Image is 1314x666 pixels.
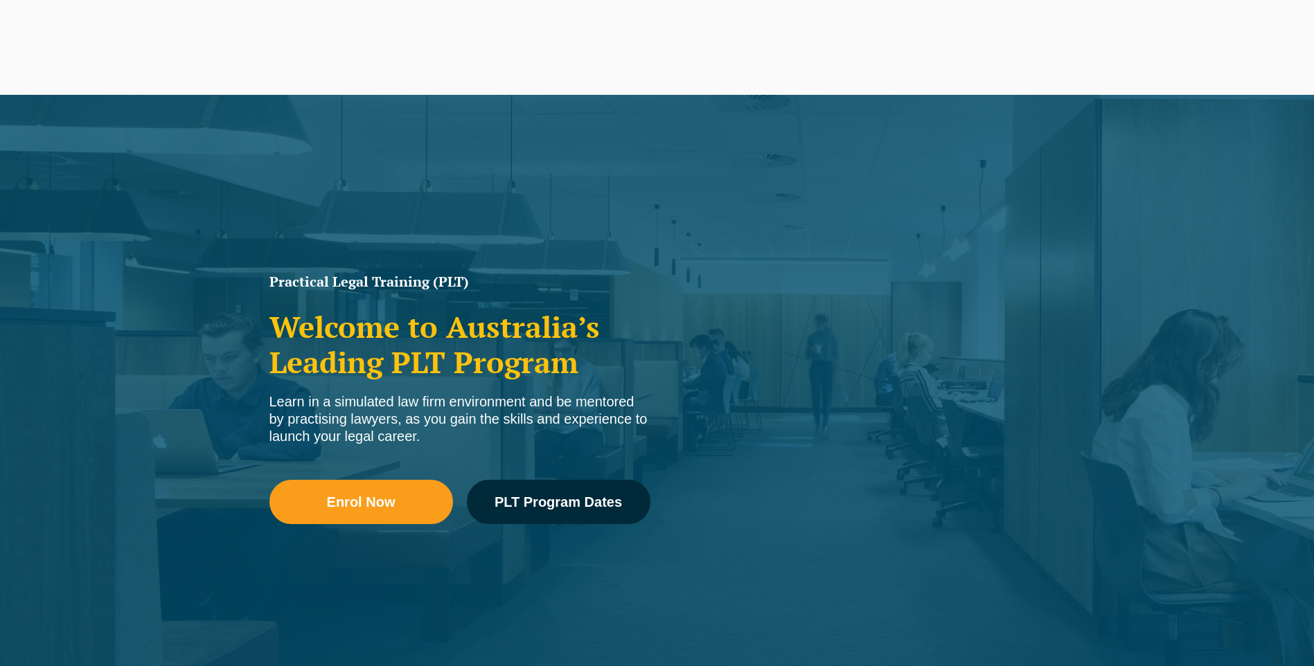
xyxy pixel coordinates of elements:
[327,495,396,509] span: Enrol Now
[467,480,650,524] a: PLT Program Dates
[269,275,650,289] h1: Practical Legal Training (PLT)
[495,495,622,509] span: PLT Program Dates
[269,480,453,524] a: Enrol Now
[269,393,650,445] div: Learn in a simulated law firm environment and be mentored by practising lawyers, as you gain the ...
[269,309,650,379] h2: Welcome to Australia’s Leading PLT Program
